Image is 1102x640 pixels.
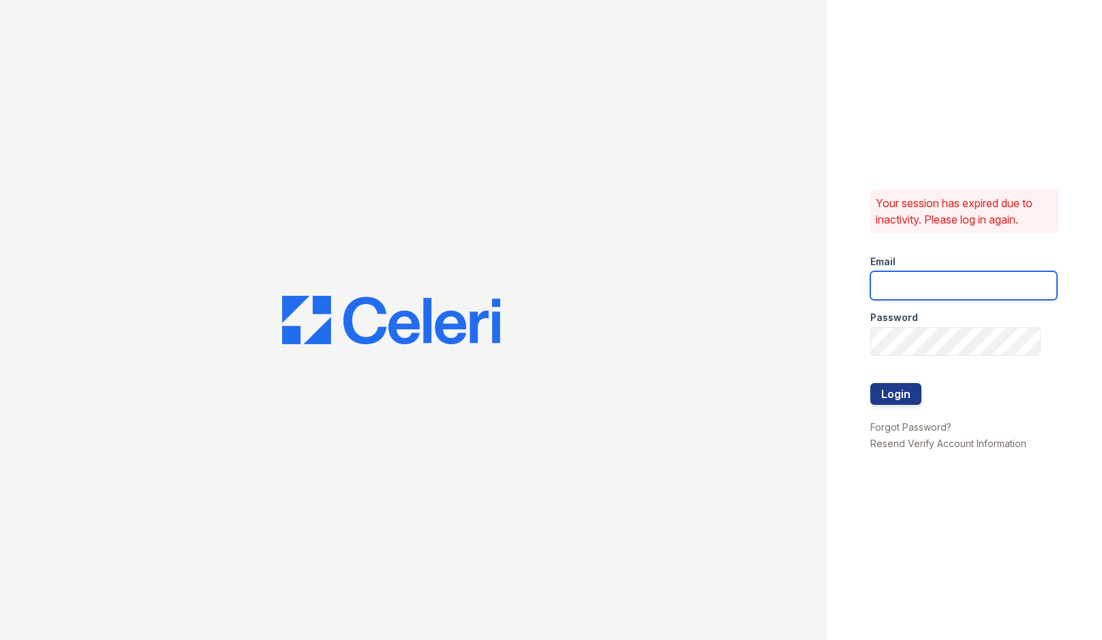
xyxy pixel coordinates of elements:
[870,421,951,433] a: Forgot Password?
[870,255,896,269] label: Email
[870,311,918,324] label: Password
[876,195,1053,228] p: Your session has expired due to inactivity. Please log in again.
[870,438,1026,449] a: Resend Verify Account Information
[870,383,921,405] button: Login
[282,296,500,345] img: CE_Logo_Blue-a8612792a0a2168367f1c8372b55b34899dd931a85d93a1a3d3e32e68fde9ad4.png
